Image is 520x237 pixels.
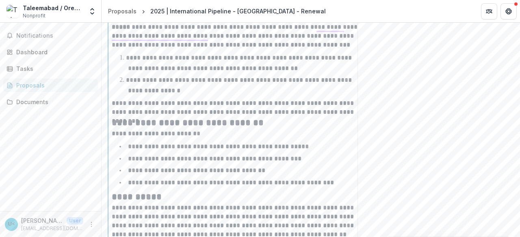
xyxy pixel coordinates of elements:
button: More [87,220,96,229]
a: Tasks [3,62,98,75]
span: Nonprofit [23,12,45,19]
div: Tasks [16,64,91,73]
div: Documents [16,98,91,106]
img: Taleemabad / Orenda Project [6,5,19,18]
button: Notifications [3,29,98,42]
p: User [67,217,83,224]
p: [PERSON_NAME] <[EMAIL_ADDRESS][DOMAIN_NAME]> [21,216,63,225]
div: Taleemabad / Orenda Project [23,4,83,12]
nav: breadcrumb [105,5,329,17]
button: Partners [481,3,497,19]
div: Dashboard [16,48,91,56]
button: Get Help [500,3,517,19]
button: Open entity switcher [87,3,98,19]
a: Dashboard [3,45,98,59]
p: [EMAIL_ADDRESS][DOMAIN_NAME] [21,225,83,232]
div: Proposals [16,81,91,90]
div: Usman Javed <usman.javed@taleemabad.com> [8,222,15,227]
div: Proposals [108,7,136,15]
a: Proposals [105,5,140,17]
div: 2025 | International Pipeline - [GEOGRAPHIC_DATA] - Renewal [150,7,326,15]
a: Proposals [3,79,98,92]
a: Documents [3,95,98,109]
span: Notifications [16,32,95,39]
